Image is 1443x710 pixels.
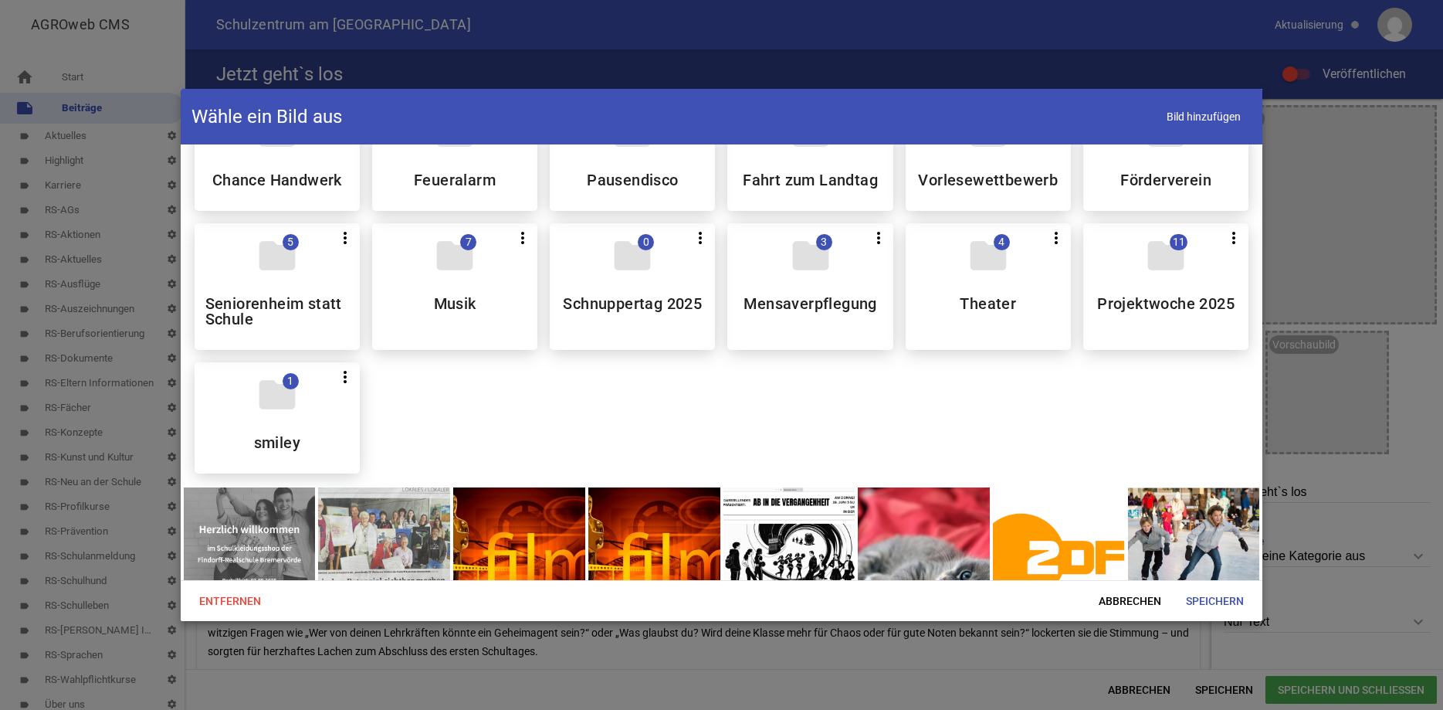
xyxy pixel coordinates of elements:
i: folder [611,234,654,277]
i: more_vert [1225,229,1243,247]
i: more_vert [336,368,354,386]
h5: Chance Handwerk [212,172,342,188]
h5: Vorlesewettbewerb [918,172,1058,188]
div: Mensaverpflegung [727,223,893,350]
div: Feueralarm [372,100,537,211]
div: Fahrt zum Landtag [727,100,893,211]
i: more_vert [869,229,888,247]
div: Förderverein [1083,100,1248,211]
span: 11 [1170,234,1187,250]
i: folder [256,234,299,277]
h5: Förderverein [1120,172,1211,188]
h5: Projektwoche 2025 [1097,296,1235,311]
h5: Fahrt zum Landtag [743,172,878,188]
h4: Wähle ein Bild aus [191,104,342,129]
span: 5 [283,234,299,250]
h5: Seniorenheim statt Schule [205,296,349,327]
i: more_vert [1047,229,1065,247]
span: 7 [460,234,476,250]
div: Pausendisco [550,100,715,211]
span: 3 [816,234,832,250]
i: folder [1144,234,1187,277]
button: more_vert [1219,223,1248,251]
h5: Schnuppertag 2025 [563,296,702,311]
button: more_vert [686,223,715,251]
div: Chance Handwerk [195,100,360,211]
i: folder [433,234,476,277]
div: Theater [906,223,1071,350]
i: folder [789,234,832,277]
span: Bild hinzufügen [1156,100,1252,132]
span: Entfernen [187,587,273,615]
div: Seniorenheim statt Schule [195,223,360,350]
div: Schnuppertag 2025 [550,223,715,350]
div: Musik [372,223,537,350]
h5: Feueralarm [414,172,496,188]
button: more_vert [330,362,360,390]
h5: Musik [434,296,476,311]
i: more_vert [513,229,532,247]
i: folder [256,373,299,416]
div: Projektwoche 2025 [1083,223,1248,350]
div: smiley [195,362,360,474]
span: 0 [638,234,654,250]
h5: Theater [960,296,1016,311]
i: more_vert [691,229,710,247]
span: Speichern [1174,587,1256,615]
span: 4 [994,234,1010,250]
button: more_vert [1042,223,1071,251]
div: Vorlesewettbewerb [906,100,1071,211]
i: more_vert [336,229,354,247]
span: Abbrechen [1086,587,1174,615]
h5: smiley [254,435,300,450]
button: more_vert [330,223,360,251]
i: folder [967,234,1010,277]
h5: Pausendisco [587,172,678,188]
button: more_vert [864,223,893,251]
span: 1 [283,373,299,389]
h5: Mensaverpflegung [744,296,876,311]
button: more_vert [508,223,537,251]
